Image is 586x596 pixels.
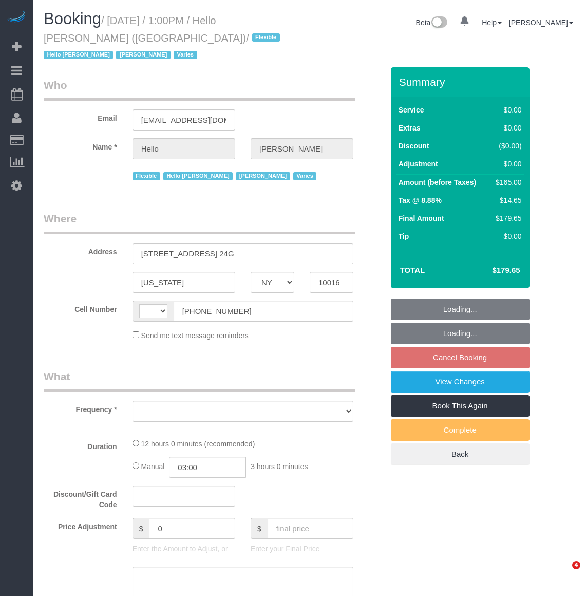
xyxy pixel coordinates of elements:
[492,177,521,188] div: $165.00
[399,177,476,188] label: Amount (before Taxes)
[163,172,233,180] span: Hello [PERSON_NAME]
[400,266,425,274] strong: Total
[141,331,249,340] span: Send me text message reminders
[133,544,235,554] p: Enter the Amount to Adjust, or
[399,76,524,88] h3: Summary
[492,123,521,133] div: $0.00
[36,486,125,510] label: Discount/Gift Card Code
[44,51,113,59] span: Hello [PERSON_NAME]
[492,159,521,169] div: $0.00
[399,159,438,169] label: Adjustment
[551,561,576,586] iframe: Intercom live chat
[36,301,125,314] label: Cell Number
[391,395,530,417] a: Book This Again
[399,213,444,223] label: Final Amount
[492,213,521,223] div: $179.65
[251,138,353,159] input: Last Name
[430,16,447,30] img: New interface
[251,544,353,554] p: Enter your Final Price
[44,211,355,234] legend: Where
[252,33,280,42] span: Flexible
[492,231,521,241] div: $0.00
[36,243,125,257] label: Address
[492,195,521,206] div: $14.65
[44,78,355,101] legend: Who
[399,195,442,206] label: Tax @ 8.88%
[44,10,101,28] span: Booking
[399,105,424,115] label: Service
[572,561,580,569] span: 4
[492,141,521,151] div: ($0.00)
[174,301,353,322] input: Cell Number
[133,272,235,293] input: City
[44,369,355,392] legend: What
[141,440,255,448] span: 12 hours 0 minutes (recommended)
[36,401,125,415] label: Frequency *
[6,10,27,25] img: Automaid Logo
[251,518,268,539] span: $
[174,51,197,59] span: Varies
[492,105,521,115] div: $0.00
[482,18,502,27] a: Help
[399,123,421,133] label: Extras
[116,51,170,59] span: [PERSON_NAME]
[399,141,429,151] label: Discount
[141,462,165,471] span: Manual
[391,443,530,465] a: Back
[509,18,573,27] a: [PERSON_NAME]
[36,518,125,532] label: Price Adjustment
[268,518,353,539] input: final price
[391,371,530,393] a: View Changes
[133,109,235,131] input: Email
[236,172,290,180] span: [PERSON_NAME]
[44,15,283,61] small: / [DATE] / 1:00PM / Hello [PERSON_NAME] ([GEOGRAPHIC_DATA])
[36,109,125,123] label: Email
[461,266,520,275] h4: $179.65
[293,172,317,180] span: Varies
[36,138,125,152] label: Name *
[133,138,235,159] input: First Name
[416,18,448,27] a: Beta
[399,231,409,241] label: Tip
[36,438,125,452] label: Duration
[251,462,308,471] span: 3 hours 0 minutes
[133,518,149,539] span: $
[133,172,160,180] span: Flexible
[310,272,353,293] input: Zip Code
